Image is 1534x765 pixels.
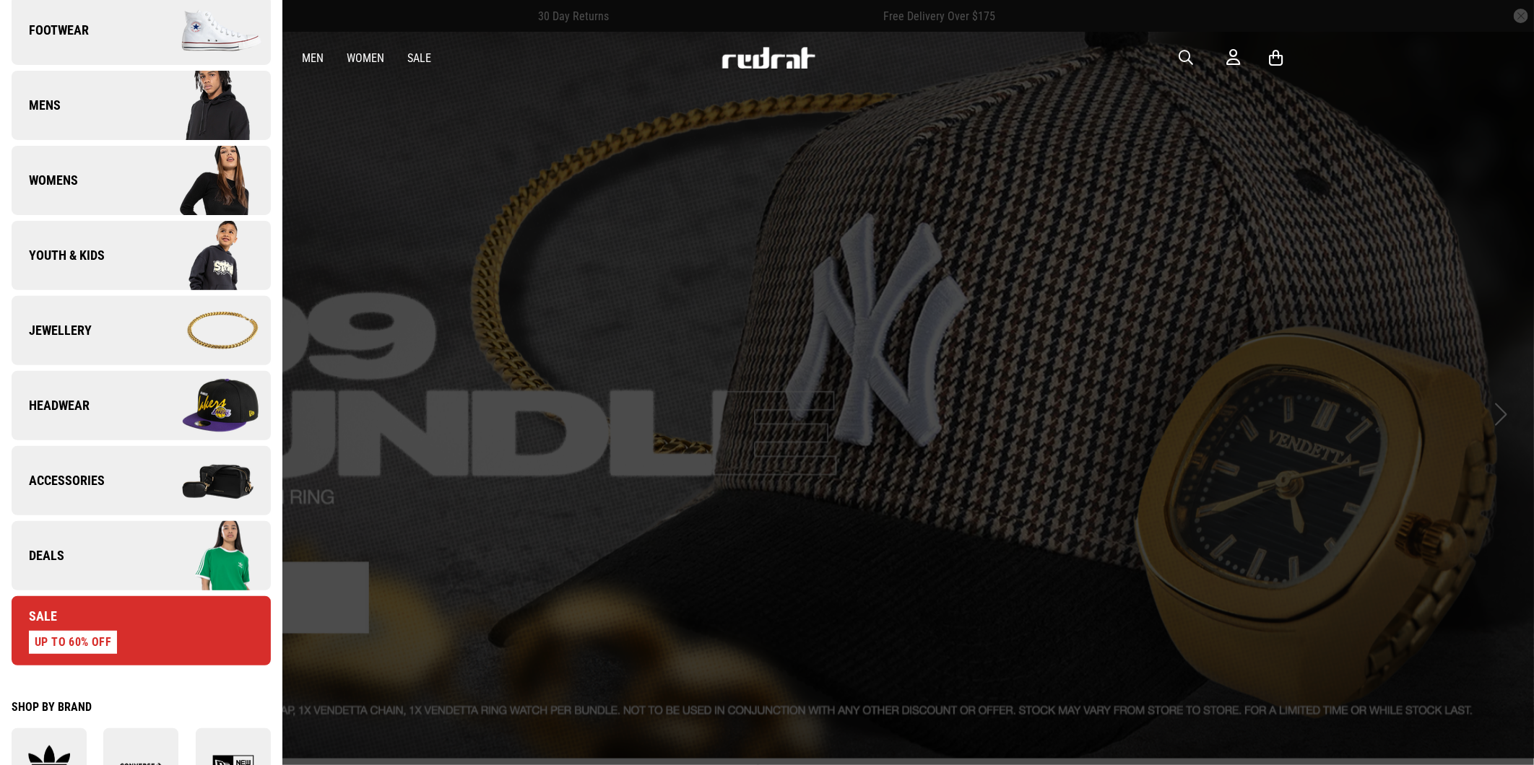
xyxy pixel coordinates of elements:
[721,47,816,69] img: Redrat logo
[302,51,324,65] a: Men
[12,296,271,365] a: Jewellery Company
[29,631,117,654] div: UP TO 60% OFF
[141,294,270,367] img: Company
[12,221,271,290] a: Youth & Kids Company
[12,247,105,264] span: Youth & Kids
[12,446,271,515] a: Accessories Company
[12,172,78,189] span: Womens
[347,51,384,65] a: Women
[141,445,270,517] img: Company
[12,472,105,489] span: Accessories
[12,521,271,590] a: Deals Company
[12,146,271,215] a: Womens Company
[12,371,271,440] a: Headwear Company
[12,547,64,564] span: Deals
[12,97,61,114] span: Mens
[12,596,271,665] a: Sale UP TO 60% OFF
[141,144,270,217] img: Company
[12,608,57,625] span: Sale
[12,71,271,140] a: Mens Company
[12,322,92,339] span: Jewellery
[12,22,89,39] span: Footwear
[141,219,270,292] img: Company
[141,520,270,592] img: Company
[141,370,270,442] img: Company
[12,397,90,414] span: Headwear
[407,51,431,65] a: Sale
[12,700,271,714] div: Shop by Brand
[12,6,55,49] button: Open LiveChat chat widget
[141,69,270,141] img: Company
